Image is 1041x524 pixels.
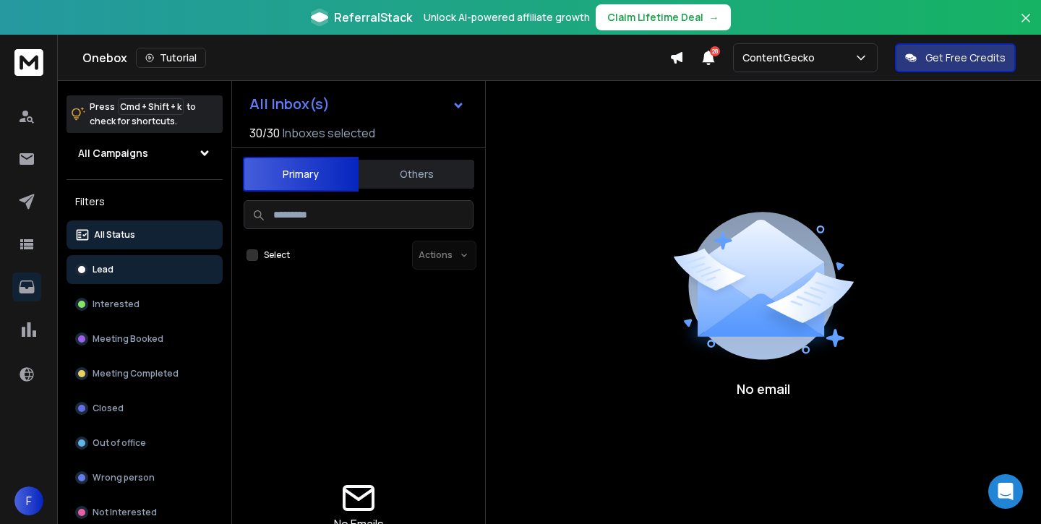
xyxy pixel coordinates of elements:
[264,249,290,261] label: Select
[90,100,196,129] p: Press to check for shortcuts.
[67,463,223,492] button: Wrong person
[895,43,1016,72] button: Get Free Credits
[93,264,113,275] p: Lead
[925,51,1006,65] p: Get Free Credits
[136,48,206,68] button: Tutorial
[118,98,184,115] span: Cmd + Shift + k
[334,9,412,26] span: ReferralStack
[67,359,223,388] button: Meeting Completed
[243,157,359,192] button: Primary
[78,146,148,160] h1: All Campaigns
[93,368,179,379] p: Meeting Completed
[710,46,720,56] span: 28
[737,379,790,399] p: No email
[14,486,43,515] button: F
[67,255,223,284] button: Lead
[238,90,476,119] button: All Inbox(s)
[94,229,135,241] p: All Status
[93,298,140,310] p: Interested
[67,192,223,212] h3: Filters
[249,124,280,142] span: 30 / 30
[93,333,163,345] p: Meeting Booked
[249,97,330,111] h1: All Inbox(s)
[67,429,223,458] button: Out of office
[67,139,223,168] button: All Campaigns
[1016,9,1035,43] button: Close banner
[93,472,155,484] p: Wrong person
[596,4,731,30] button: Claim Lifetime Deal→
[283,124,375,142] h3: Inboxes selected
[67,220,223,249] button: All Status
[93,437,146,449] p: Out of office
[424,10,590,25] p: Unlock AI-powered affiliate growth
[93,507,157,518] p: Not Interested
[988,474,1023,509] div: Open Intercom Messenger
[67,290,223,319] button: Interested
[709,10,719,25] span: →
[67,325,223,353] button: Meeting Booked
[82,48,669,68] div: Onebox
[67,394,223,423] button: Closed
[359,158,474,190] button: Others
[93,403,124,414] p: Closed
[742,51,821,65] p: ContentGecko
